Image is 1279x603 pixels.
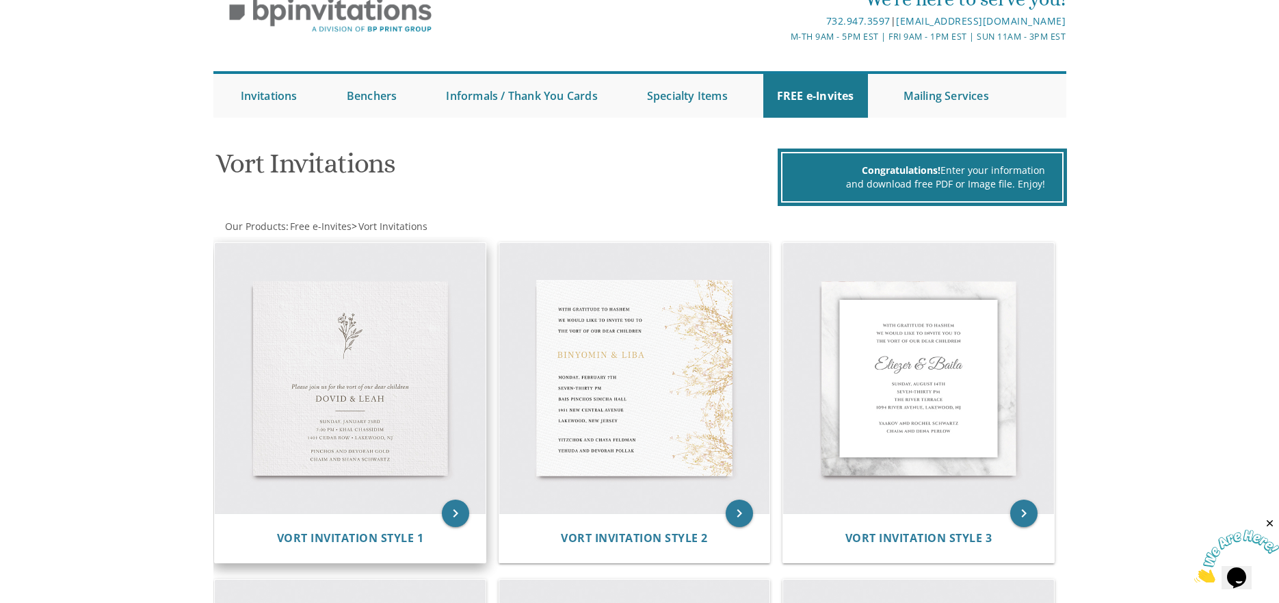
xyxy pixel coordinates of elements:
a: keyboard_arrow_right [726,500,753,527]
h1: Vort Invitations [215,149,774,189]
a: Informals / Thank You Cards [432,74,611,118]
a: Specialty Items [633,74,741,118]
a: Benchers [333,74,411,118]
span: Vort Invitation Style 2 [561,530,708,546]
div: and download free PDF or Image file. Enjoy! [800,177,1045,191]
div: : [213,220,640,233]
a: 732.947.3597 [826,14,891,27]
a: keyboard_arrow_right [1010,500,1038,527]
a: Free e-Invites [289,220,352,233]
div: Enter your information [800,164,1045,177]
img: Vort Invitation Style 3 [783,243,1054,514]
img: Vort Invitation Style 2 [499,243,770,514]
span: Vort Invitation Style 3 [845,530,992,546]
a: Vort Invitations [357,220,427,233]
a: keyboard_arrow_right [442,500,469,527]
a: Vort Invitation Style 3 [845,532,992,545]
a: Mailing Services [890,74,1003,118]
span: Free e-Invites [290,220,352,233]
span: Vort Invitation Style 1 [277,530,424,546]
img: Vort Invitation Style 1 [215,243,486,514]
span: > [352,220,427,233]
a: Vort Invitation Style 2 [561,532,708,545]
iframe: chat widget [1194,517,1279,582]
div: M-Th 9am - 5pm EST | Fri 9am - 1pm EST | Sun 11am - 3pm EST [498,29,1066,44]
span: Congratulations! [862,164,940,177]
a: Invitations [227,74,311,118]
span: Vort Invitations [358,220,427,233]
a: [EMAIL_ADDRESS][DOMAIN_NAME] [896,14,1066,27]
a: Vort Invitation Style 1 [277,532,424,545]
div: | [498,13,1066,29]
a: Our Products [224,220,286,233]
a: FREE e-Invites [763,74,868,118]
